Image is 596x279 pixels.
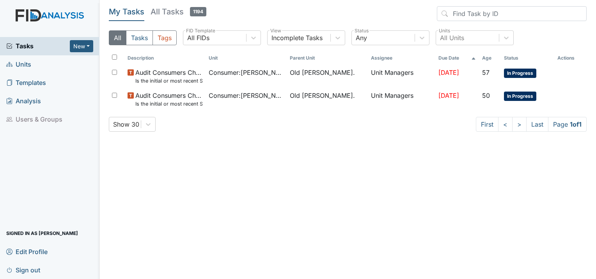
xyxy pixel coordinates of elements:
th: Toggle SortBy [501,51,554,65]
th: Toggle SortBy [435,51,479,65]
nav: task-pagination [476,117,587,132]
a: > [512,117,527,132]
span: Consumer : [PERSON_NAME] [209,68,284,77]
span: Old [PERSON_NAME]. [290,91,355,100]
span: [DATE] [438,92,459,99]
span: 1194 [190,7,206,16]
a: First [476,117,498,132]
span: 50 [482,92,490,99]
span: Consumer : [PERSON_NAME], [GEOGRAPHIC_DATA] [209,91,284,100]
small: Is the initial or most recent Social Evaluation in the chart? [135,100,202,108]
th: Toggle SortBy [206,51,287,65]
span: Signed in as [PERSON_NAME] [6,227,78,239]
span: Old [PERSON_NAME]. [290,68,355,77]
div: Type filter [109,30,177,45]
span: Analysis [6,95,41,107]
h5: All Tasks [151,6,206,17]
th: Assignee [368,51,435,65]
th: Toggle SortBy [287,51,368,65]
span: Audit Consumers Charts Is the initial or most recent Social Evaluation in the chart? [135,68,202,85]
div: Incomplete Tasks [271,33,323,42]
button: New [70,40,93,52]
span: Edit Profile [6,245,48,258]
td: Unit Managers [368,65,435,88]
div: Any [356,33,367,42]
a: < [498,117,513,132]
span: Sign out [6,264,40,276]
th: Toggle SortBy [479,51,500,65]
td: Unit Managers [368,88,435,111]
th: Actions [554,51,587,65]
span: Units [6,58,31,71]
input: Find Task by ID [437,6,587,21]
button: Tasks [126,30,153,45]
div: All Units [440,33,464,42]
span: Templates [6,77,46,89]
div: All FIDs [187,33,209,42]
h5: My Tasks [109,6,144,17]
div: Show 30 [113,120,139,129]
strong: 1 of 1 [570,120,582,128]
button: All [109,30,126,45]
span: 57 [482,69,490,76]
input: Toggle All Rows Selected [112,55,117,60]
span: Audit Consumers Charts Is the initial or most recent Social Evaluation in the chart? [135,91,202,108]
button: Tags [153,30,177,45]
small: Is the initial or most recent Social Evaluation in the chart? [135,77,202,85]
a: Tasks [6,41,70,51]
span: Page [548,117,587,132]
a: Last [526,117,548,132]
span: [DATE] [438,69,459,76]
th: Toggle SortBy [124,51,206,65]
span: In Progress [504,92,536,101]
span: In Progress [504,69,536,78]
